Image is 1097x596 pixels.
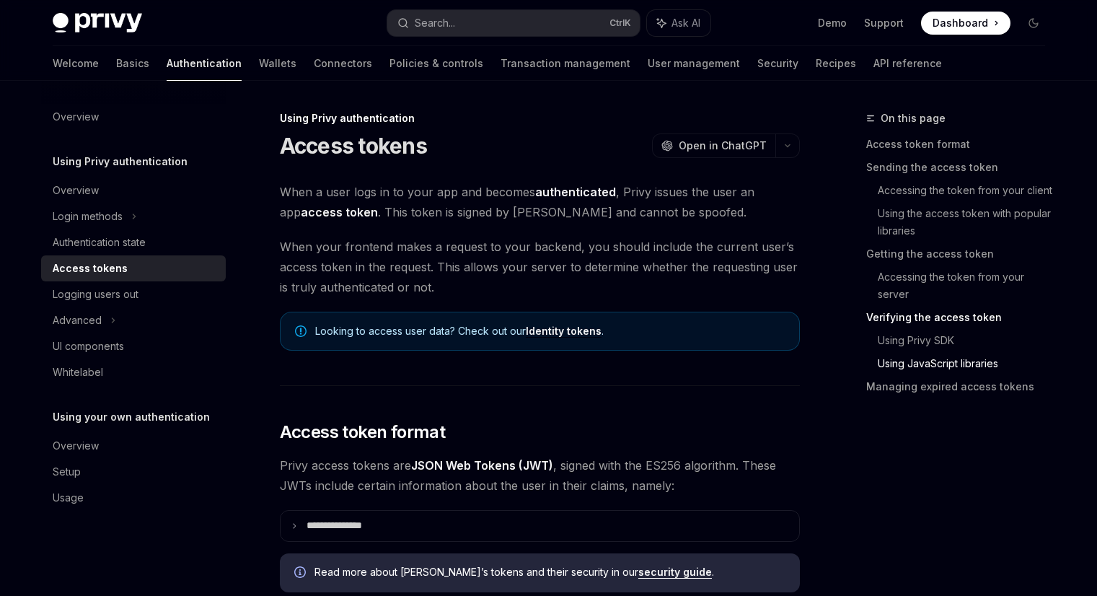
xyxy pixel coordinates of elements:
[41,229,226,255] a: Authentication state
[411,458,553,473] a: JSON Web Tokens (JWT)
[535,185,616,199] strong: authenticated
[53,437,99,455] div: Overview
[294,566,309,581] svg: Info
[387,10,640,36] button: Search...CtrlK
[878,352,1057,375] a: Using JavaScript libraries
[501,46,630,81] a: Transaction management
[415,14,455,32] div: Search...
[314,565,785,579] span: Read more about [PERSON_NAME]’s tokens and their security in our .
[41,178,226,203] a: Overview
[53,408,210,426] h5: Using your own authentication
[53,286,138,303] div: Logging users out
[864,16,904,30] a: Support
[41,485,226,511] a: Usage
[866,133,1057,156] a: Access token format
[41,433,226,459] a: Overview
[53,13,142,33] img: dark logo
[921,12,1010,35] a: Dashboard
[866,375,1057,398] a: Managing expired access tokens
[647,10,710,36] button: Ask AI
[41,104,226,130] a: Overview
[280,133,427,159] h1: Access tokens
[933,16,988,30] span: Dashboard
[53,312,102,329] div: Advanced
[679,139,767,153] span: Open in ChatGPT
[53,489,84,507] div: Usage
[671,16,700,30] span: Ask AI
[53,182,99,199] div: Overview
[526,325,602,338] a: Identity tokens
[1022,12,1045,35] button: Toggle dark mode
[167,46,242,81] a: Authentication
[41,333,226,359] a: UI components
[638,566,712,579] a: security guide
[53,364,103,381] div: Whitelabel
[315,324,785,338] span: Looking to access user data? Check out our .
[866,242,1057,266] a: Getting the access token
[878,329,1057,352] a: Using Privy SDK
[53,234,146,251] div: Authentication state
[314,46,372,81] a: Connectors
[280,237,800,297] span: When your frontend makes a request to your backend, you should include the current user’s access ...
[41,359,226,385] a: Whitelabel
[53,153,188,170] h5: Using Privy authentication
[259,46,296,81] a: Wallets
[41,459,226,485] a: Setup
[280,421,446,444] span: Access token format
[53,208,123,225] div: Login methods
[609,17,631,29] span: Ctrl K
[878,179,1057,202] a: Accessing the token from your client
[41,255,226,281] a: Access tokens
[301,205,378,219] strong: access token
[53,46,99,81] a: Welcome
[878,202,1057,242] a: Using the access token with popular libraries
[53,108,99,126] div: Overview
[757,46,798,81] a: Security
[53,463,81,481] div: Setup
[866,156,1057,179] a: Sending the access token
[878,266,1057,306] a: Accessing the token from your server
[41,281,226,307] a: Logging users out
[295,325,307,337] svg: Note
[53,338,124,355] div: UI components
[53,260,128,277] div: Access tokens
[648,46,740,81] a: User management
[866,306,1057,329] a: Verifying the access token
[280,455,800,496] span: Privy access tokens are , signed with the ES256 algorithm. These JWTs include certain information...
[389,46,483,81] a: Policies & controls
[116,46,149,81] a: Basics
[280,111,800,126] div: Using Privy authentication
[818,16,847,30] a: Demo
[652,133,775,158] button: Open in ChatGPT
[881,110,946,127] span: On this page
[280,182,800,222] span: When a user logs in to your app and becomes , Privy issues the user an app . This token is signed...
[873,46,942,81] a: API reference
[816,46,856,81] a: Recipes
